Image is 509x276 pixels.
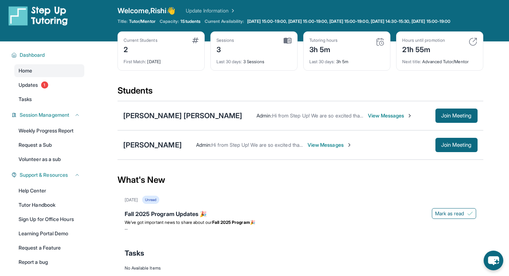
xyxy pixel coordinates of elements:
div: Tutoring hours [309,37,338,43]
span: [DATE] 15:00-19:00, [DATE] 15:00-19:00, [DATE] 15:00-19:00, [DATE] 14:30-15:30, [DATE] 15:00-19:00 [247,19,451,24]
div: 21h 55m [402,43,445,55]
span: Current Availability: [205,19,244,24]
button: Support & Resources [17,171,80,179]
div: 3 Sessions [216,55,291,65]
div: Unread [142,196,159,204]
a: Volunteer as a sub [14,153,84,166]
span: Join Meeting [441,114,472,118]
a: Help Center [14,184,84,197]
button: Join Meeting [435,138,478,152]
div: No Available Items [125,265,476,271]
a: Sign Up for Office Hours [14,213,84,226]
span: Capacity: [160,19,179,24]
img: card [192,37,199,43]
button: Join Meeting [435,109,478,123]
span: 1 [41,81,48,89]
span: First Match : [124,59,146,64]
a: Learning Portal Demo [14,227,84,240]
span: Tasks [125,248,144,258]
span: Dashboard [20,51,45,59]
div: [DATE] [124,55,199,65]
img: logo [9,6,68,26]
span: Welcome, Rishi 👋 [118,6,176,16]
img: card [376,37,384,46]
div: [DATE] [125,197,138,203]
a: Home [14,64,84,77]
div: 3 [216,43,234,55]
a: Tasks [14,93,84,106]
a: Request a Feature [14,241,84,254]
a: Tutor Handbook [14,199,84,211]
span: View Messages [308,141,352,149]
span: Admin : [256,112,272,119]
div: Sessions [216,37,234,43]
button: Mark as read [432,208,476,219]
span: We’ve got important news to share about our [125,220,212,225]
a: Request a Sub [14,139,84,151]
img: card [284,37,291,44]
span: Title: [118,19,128,24]
div: Advanced Tutor/Mentor [402,55,477,65]
button: Session Management [17,111,80,119]
span: Support & Resources [20,171,68,179]
div: Fall 2025 Program Updates 🎉 [125,210,476,220]
span: Session Management [20,111,69,119]
span: Mark as read [435,210,464,217]
button: chat-button [484,251,503,270]
a: Updates1 [14,79,84,91]
span: Join Meeting [441,143,472,147]
div: 3h 5m [309,43,338,55]
span: 1 Students [180,19,200,24]
span: Tutor/Mentor [129,19,155,24]
span: Last 30 days : [309,59,335,64]
div: Students [118,85,483,101]
span: View Messages [368,112,413,119]
div: 2 [124,43,158,55]
a: Report a bug [14,256,84,269]
span: Tasks [19,96,32,103]
div: Hours until promotion [402,37,445,43]
span: Updates [19,81,38,89]
img: Mark as read [467,211,473,216]
span: 🎉 [250,220,255,225]
a: [DATE] 15:00-19:00, [DATE] 15:00-19:00, [DATE] 15:00-19:00, [DATE] 14:30-15:30, [DATE] 15:00-19:00 [246,19,452,24]
button: Dashboard [17,51,80,59]
span: Next title : [402,59,421,64]
img: Chevron Right [229,7,236,14]
span: Admin : [196,142,211,148]
img: Chevron-Right [407,113,413,119]
div: 3h 5m [309,55,384,65]
span: Home [19,67,32,74]
span: Last 30 days : [216,59,242,64]
div: [PERSON_NAME] [123,140,182,150]
div: Current Students [124,37,158,43]
strong: Fall 2025 Program [212,220,250,225]
a: Update Information [186,7,236,14]
div: [PERSON_NAME] [PERSON_NAME] [123,111,243,121]
img: card [469,37,477,46]
a: Weekly Progress Report [14,124,84,137]
img: Chevron-Right [346,142,352,148]
div: What's New [118,164,483,196]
